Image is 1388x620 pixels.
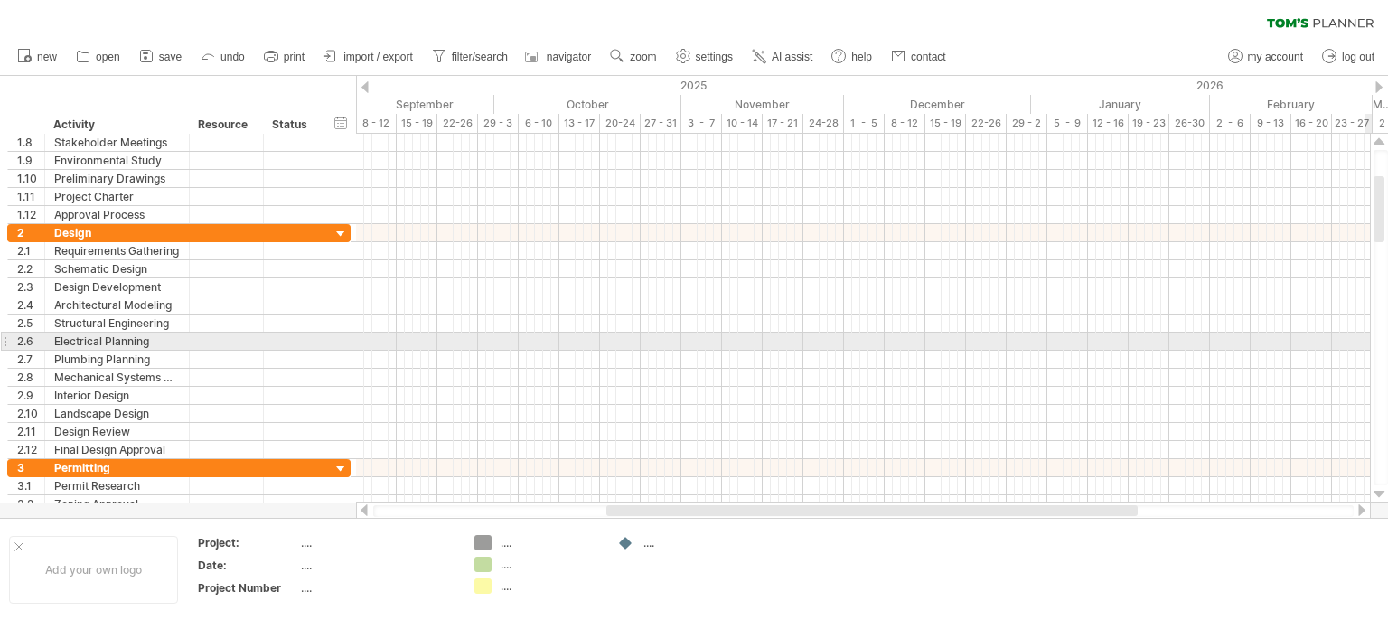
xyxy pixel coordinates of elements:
[397,114,437,133] div: 15 - 19
[851,51,872,63] span: help
[54,369,180,386] div: Mechanical Systems Design
[17,423,44,440] div: 2.11
[494,95,681,114] div: October 2025
[17,152,44,169] div: 1.9
[1129,114,1169,133] div: 19 - 23
[671,45,738,69] a: settings
[315,95,494,114] div: September 2025
[17,188,44,205] div: 1.11
[763,114,803,133] div: 17 - 21
[803,114,844,133] div: 24-28
[722,114,763,133] div: 10 - 14
[54,242,180,259] div: Requirements Gathering
[1047,114,1088,133] div: 5 - 9
[54,351,180,368] div: Plumbing Planning
[1248,51,1303,63] span: my account
[427,45,513,69] a: filter/search
[17,206,44,223] div: 1.12
[1342,51,1374,63] span: log out
[1224,45,1308,69] a: my account
[259,45,310,69] a: print
[54,260,180,277] div: Schematic Design
[643,535,742,550] div: ....
[54,423,180,440] div: Design Review
[1088,114,1129,133] div: 12 - 16
[1031,95,1210,114] div: January 2026
[71,45,126,69] a: open
[630,51,656,63] span: zoom
[17,369,44,386] div: 2.8
[135,45,187,69] a: save
[605,45,661,69] a: zoom
[827,45,877,69] a: help
[53,116,179,134] div: Activity
[17,495,44,512] div: 3.2
[559,114,600,133] div: 13 - 17
[220,51,245,63] span: undo
[159,51,182,63] span: save
[1332,114,1373,133] div: 23 - 27
[1318,45,1380,69] a: log out
[681,95,844,114] div: November 2025
[1210,95,1373,114] div: February 2026
[1291,114,1332,133] div: 16 - 20
[17,260,44,277] div: 2.2
[547,51,591,63] span: navigator
[1169,114,1210,133] div: 26-30
[37,51,57,63] span: new
[319,45,418,69] a: import / export
[1007,114,1047,133] div: 29 - 2
[452,51,508,63] span: filter/search
[301,558,453,573] div: ....
[519,114,559,133] div: 6 - 10
[17,459,44,476] div: 3
[196,45,250,69] a: undo
[844,114,885,133] div: 1 - 5
[54,134,180,151] div: Stakeholder Meetings
[17,441,44,458] div: 2.12
[17,278,44,296] div: 2.3
[17,333,44,350] div: 2.6
[54,387,180,404] div: Interior Design
[925,114,966,133] div: 15 - 19
[54,495,180,512] div: Zoning Approval
[198,580,297,596] div: Project Number
[17,296,44,314] div: 2.4
[272,116,312,134] div: Status
[54,278,180,296] div: Design Development
[641,114,681,133] div: 27 - 31
[96,51,120,63] span: open
[343,51,413,63] span: import / export
[17,170,44,187] div: 1.10
[885,114,925,133] div: 8 - 12
[747,45,818,69] a: AI assist
[1210,114,1251,133] div: 2 - 6
[501,578,599,594] div: ....
[844,95,1031,114] div: December 2025
[772,51,812,63] span: AI assist
[696,51,733,63] span: settings
[17,405,44,422] div: 2.10
[911,51,946,63] span: contact
[522,45,596,69] a: navigator
[437,114,478,133] div: 22-26
[54,152,180,169] div: Environmental Study
[17,224,44,241] div: 2
[1251,114,1291,133] div: 9 - 13
[966,114,1007,133] div: 22-26
[284,51,305,63] span: print
[17,351,44,368] div: 2.7
[54,296,180,314] div: Architectural Modeling
[9,536,178,604] div: Add your own logo
[600,114,641,133] div: 20-24
[17,387,44,404] div: 2.9
[681,114,722,133] div: 3 - 7
[198,535,297,550] div: Project:
[54,188,180,205] div: Project Charter
[54,441,180,458] div: Final Design Approval
[54,170,180,187] div: Preliminary Drawings
[54,459,180,476] div: Permitting
[301,535,453,550] div: ....
[54,477,180,494] div: Permit Research
[17,477,44,494] div: 3.1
